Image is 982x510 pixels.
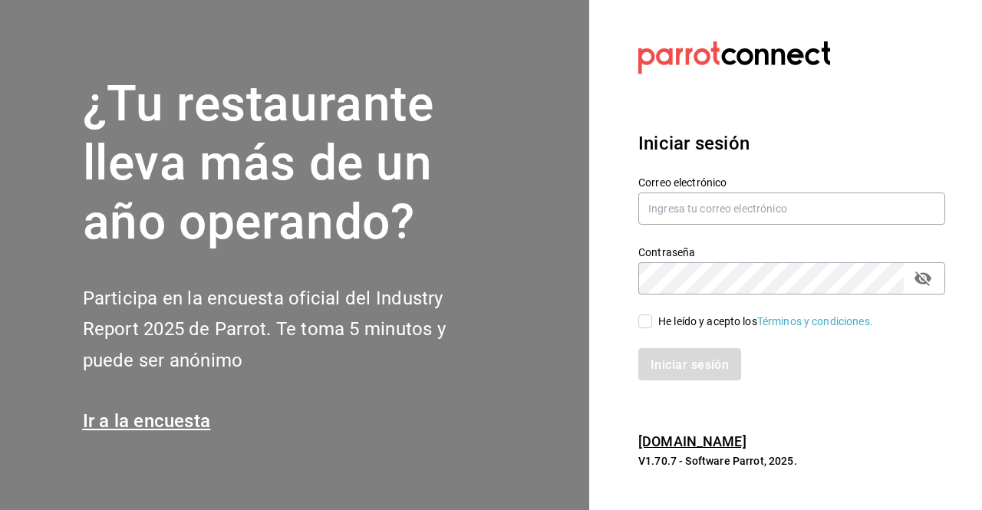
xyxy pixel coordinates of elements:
[83,288,446,372] font: Participa en la encuesta oficial del Industry Report 2025 de Parrot. Te toma 5 minutos y puede se...
[757,315,873,327] a: Términos y condiciones.
[910,265,936,291] button: campo de contraseña
[83,75,434,251] font: ¿Tu restaurante lleva más de un año operando?
[638,176,727,189] font: Correo electrónico
[638,192,945,225] input: Ingresa tu correo electrónico
[638,246,695,258] font: Contraseña
[638,133,750,154] font: Iniciar sesión
[638,455,797,467] font: V1.70.7 - Software Parrot, 2025.
[658,315,757,327] font: He leído y acepto los
[83,410,211,432] a: Ir a la encuesta
[638,433,746,449] a: [DOMAIN_NAME]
